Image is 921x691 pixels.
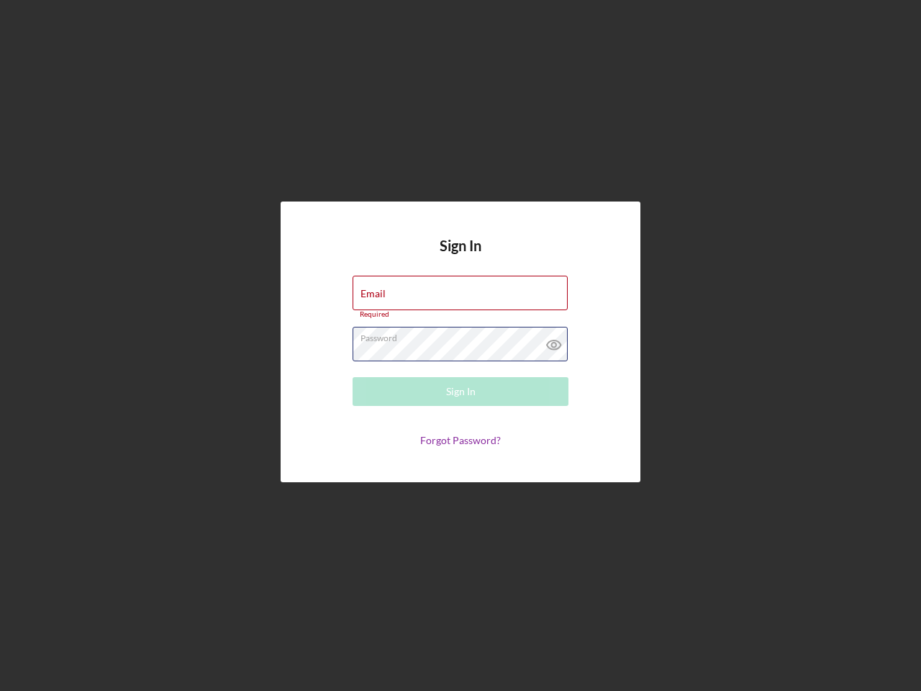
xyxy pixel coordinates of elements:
a: Forgot Password? [420,434,501,446]
h4: Sign In [440,238,481,276]
button: Sign In [353,377,568,406]
div: Sign In [446,377,476,406]
label: Password [360,328,568,343]
label: Email [360,288,386,299]
div: Required [353,310,568,319]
